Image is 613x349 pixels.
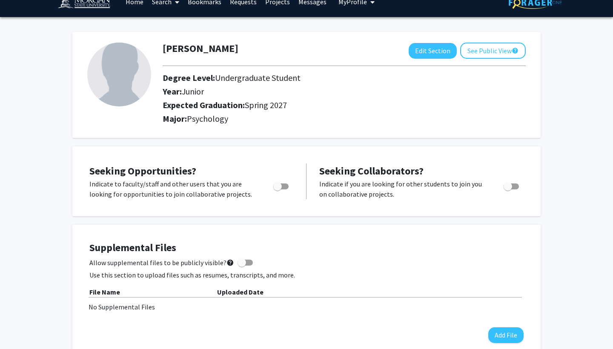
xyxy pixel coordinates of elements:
[89,288,120,296] b: File Name
[163,114,526,124] h2: Major:
[319,179,487,199] p: Indicate if you are looking for other students to join you on collaborative projects.
[89,242,524,254] h4: Supplemental Files
[163,43,238,55] h1: [PERSON_NAME]
[6,311,36,343] iframe: Chat
[89,302,524,312] div: No Supplemental Files
[163,73,492,83] h2: Degree Level:
[500,179,524,192] div: Toggle
[87,43,151,106] img: Profile Picture
[163,86,492,97] h2: Year:
[182,86,204,97] span: Junior
[163,100,492,110] h2: Expected Graduation:
[226,257,234,268] mat-icon: help
[187,113,228,124] span: Psychology
[89,164,196,177] span: Seeking Opportunities?
[270,179,293,192] div: Toggle
[89,257,234,268] span: Allow supplemental files to be publicly visible?
[215,72,301,83] span: Undergraduate Student
[512,46,518,56] mat-icon: help
[409,43,457,59] button: Edit Section
[245,100,287,110] span: Spring 2027
[319,164,424,177] span: Seeking Collaborators?
[460,43,526,59] button: See Public View
[217,288,264,296] b: Uploaded Date
[89,179,257,199] p: Indicate to faculty/staff and other users that you are looking for opportunities to join collabor...
[488,327,524,343] button: Add File
[89,270,524,280] p: Use this section to upload files such as resumes, transcripts, and more.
